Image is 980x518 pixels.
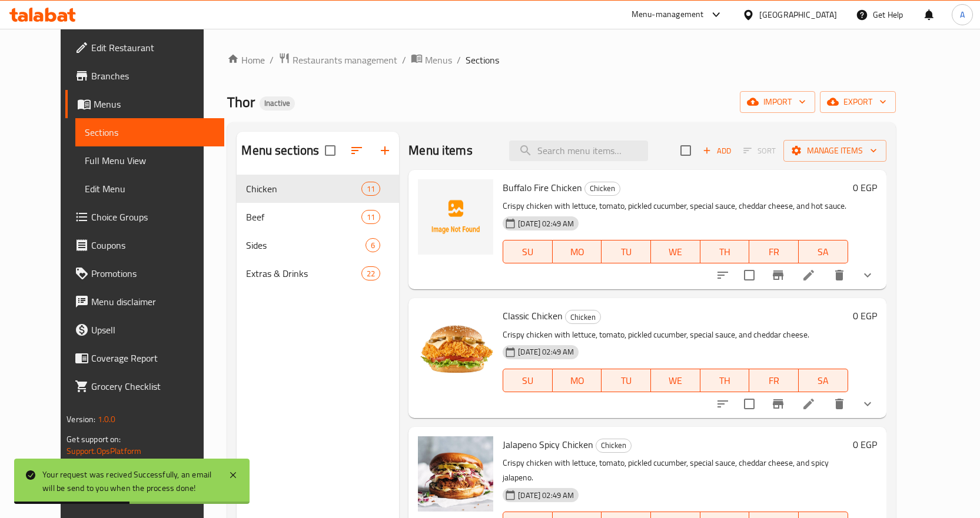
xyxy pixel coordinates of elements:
[764,390,792,418] button: Branch-specific-item
[246,210,361,224] div: Beef
[651,240,700,263] button: WE
[799,369,848,392] button: SA
[825,390,853,418] button: delete
[632,8,704,22] div: Menu-management
[65,372,224,400] a: Grocery Checklist
[503,436,593,453] span: Jalapeno Spicy Chicken
[241,142,319,159] h2: Menu sections
[503,199,848,213] p: Crispy chicken with lettuce, tomato, pickled cucumber, special sauce, cheddar cheese, and hot sauce.
[75,118,224,146] a: Sections
[361,210,380,224] div: items
[75,175,224,203] a: Edit Menu
[418,179,493,255] img: Buffalo Fire Chicken
[754,243,794,260] span: FR
[362,268,380,279] span: 22
[853,261,882,289] button: show more
[418,308,493,383] img: Classic Chicken
[802,397,816,411] a: Edit menu item
[65,344,224,372] a: Coverage Report
[85,125,215,139] span: Sections
[508,372,548,389] span: SU
[65,259,224,288] a: Promotions
[227,53,265,67] a: Home
[709,390,737,418] button: sort-choices
[503,179,582,196] span: Buffalo Fire Chicken
[557,372,597,389] span: MO
[65,316,224,344] a: Upsell
[740,91,815,113] button: import
[503,369,553,392] button: SU
[799,240,848,263] button: SA
[829,95,886,109] span: export
[318,138,343,163] span: Select all sections
[67,412,95,427] span: Version:
[237,259,399,288] div: Extras & Drinks22
[513,490,579,501] span: [DATE] 02:49 AM
[361,266,380,280] div: items
[85,153,215,168] span: Full Menu View
[700,369,750,392] button: TH
[65,203,224,231] a: Choice Groups
[246,238,366,252] div: Sides
[418,436,493,512] img: Jalapeno Spicy Chicken
[783,140,886,162] button: Manage items
[260,96,295,111] div: Inactive
[701,144,733,158] span: Add
[466,53,499,67] span: Sections
[503,456,848,485] p: Crispy chicken with lettuce, tomato, pickled cucumber, special sauce, cheddar cheese, and spicy j...
[656,372,696,389] span: WE
[513,218,579,229] span: [DATE] 02:49 AM
[737,392,762,416] span: Select to update
[67,443,141,459] a: Support.OpsPlatform
[596,439,632,453] div: Chicken
[227,52,895,68] nav: breadcrumb
[566,310,600,324] span: Chicken
[736,142,783,160] span: Select section first
[65,231,224,259] a: Coupons
[793,143,877,158] span: Manage items
[65,90,224,118] a: Menus
[65,288,224,316] a: Menu disclaimer
[75,146,224,175] a: Full Menu View
[402,53,406,67] li: /
[91,323,215,337] span: Upsell
[853,436,877,453] h6: 0 EGP
[91,351,215,365] span: Coverage Report
[565,310,601,324] div: Chicken
[65,34,224,62] a: Edit Restaurant
[503,327,848,342] p: Crispy chicken with lettuce, tomato, pickled cucumber, special sauce, and cheddar cheese.
[853,179,877,196] h6: 0 EGP
[585,182,620,195] span: Chicken
[759,8,837,21] div: [GEOGRAPHIC_DATA]
[513,346,579,357] span: [DATE] 02:49 AM
[85,182,215,196] span: Edit Menu
[425,53,452,67] span: Menus
[960,8,965,21] span: A
[737,263,762,288] span: Select to update
[802,268,816,282] a: Edit menu item
[270,53,274,67] li: /
[91,295,215,309] span: Menu disclaimer
[246,266,361,280] span: Extras & Drinks
[408,142,473,159] h2: Menu items
[584,182,620,196] div: Chicken
[503,307,563,325] span: Classic Chicken
[861,397,875,411] svg: Show Choices
[91,379,215,393] span: Grocery Checklist
[91,41,215,55] span: Edit Restaurant
[227,89,255,115] span: Thor
[42,468,217,494] div: Your request was recived Successfully, an email will be send to you when the process done!
[754,372,794,389] span: FR
[606,243,646,260] span: TU
[700,240,750,263] button: TH
[749,369,799,392] button: FR
[237,231,399,259] div: Sides6
[705,372,745,389] span: TH
[237,203,399,231] div: Beef11
[366,238,380,252] div: items
[673,138,698,163] span: Select section
[705,243,745,260] span: TH
[94,97,215,111] span: Menus
[820,91,896,113] button: export
[246,182,361,196] div: Chicken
